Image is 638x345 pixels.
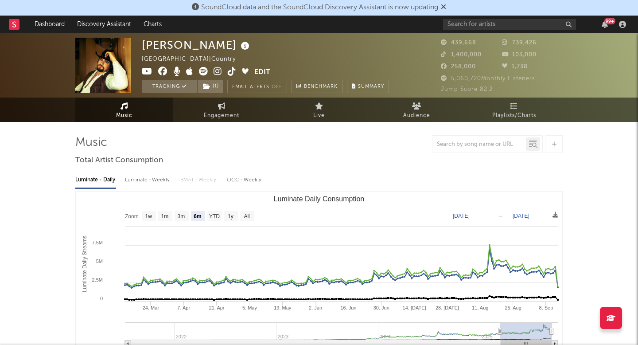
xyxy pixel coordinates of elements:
text: 1m [161,213,169,220]
text: 25. Aug [505,305,521,310]
a: Benchmark [292,80,342,93]
text: 30. Jun [373,305,389,310]
div: 99 + [604,18,615,24]
a: Live [270,98,368,122]
text: YTD [209,213,220,220]
div: [GEOGRAPHIC_DATA] | Country [142,54,246,65]
span: 103,000 [502,52,537,58]
text: 5M [96,259,103,264]
span: SoundCloud data and the SoundCloud Discovery Assistant is now updating [201,4,438,11]
text: 7.5M [92,240,103,245]
button: Tracking [142,80,197,93]
span: 258,000 [441,64,476,70]
text: Zoom [125,213,139,220]
text: Luminate Daily Streams [82,235,88,292]
a: Discovery Assistant [71,16,137,33]
text: 6m [194,213,201,220]
text: 1w [145,213,152,220]
span: Total Artist Consumption [75,155,163,166]
span: Audience [403,110,430,121]
text: 0 [100,296,103,301]
text: [DATE] [513,213,529,219]
text: 1y [228,213,233,220]
text: 16. Jun [340,305,356,310]
text: 8. Sep [539,305,553,310]
text: 28. [DATE] [436,305,459,310]
text: 19. May [274,305,292,310]
span: 5,060,720 Monthly Listeners [441,76,535,82]
button: 99+ [602,21,608,28]
span: 739,426 [502,40,537,46]
span: 439,668 [441,40,476,46]
span: 1,738 [502,64,528,70]
span: Engagement [204,110,239,121]
text: → [498,213,503,219]
div: Luminate - Weekly [125,172,171,188]
span: Live [313,110,325,121]
text: 7. Apr [177,305,190,310]
div: Luminate - Daily [75,172,116,188]
input: Search for artists [443,19,576,30]
a: Playlists/Charts [465,98,563,122]
text: 24. Mar [143,305,159,310]
text: 2.5M [92,277,103,282]
span: Benchmark [304,82,338,92]
span: ( 1 ) [197,80,223,93]
text: 2. Jun [309,305,322,310]
text: [DATE] [453,213,470,219]
span: Dismiss [441,4,446,11]
div: OCC - Weekly [227,172,262,188]
text: 5. May [242,305,257,310]
button: Edit [254,67,270,78]
span: Music [116,110,132,121]
text: 14. [DATE] [403,305,426,310]
a: Audience [368,98,465,122]
text: Luminate Daily Consumption [274,195,365,203]
a: Engagement [173,98,270,122]
span: Playlists/Charts [492,110,536,121]
text: All [244,213,249,220]
button: (1) [198,80,223,93]
a: Charts [137,16,168,33]
div: [PERSON_NAME] [142,38,252,52]
button: Summary [347,80,389,93]
em: Off [272,85,282,90]
a: Dashboard [28,16,71,33]
span: Jump Score: 82.2 [441,86,493,92]
text: 3m [178,213,185,220]
text: 21. Apr [209,305,225,310]
span: 1,400,000 [441,52,482,58]
a: Music [75,98,173,122]
input: Search by song name or URL [432,141,526,148]
text: 11. Aug [472,305,488,310]
button: Email AlertsOff [227,80,287,93]
span: Summary [358,84,384,89]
